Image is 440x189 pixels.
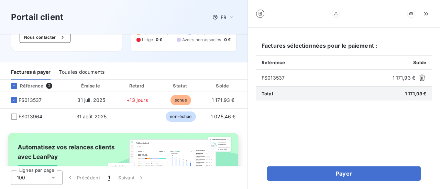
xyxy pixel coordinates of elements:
span: Avoirs non associés [182,37,221,43]
span: 0 € [156,37,162,43]
button: Nous contacter [20,32,70,43]
div: Référence [5,83,43,89]
button: Précédent [63,170,104,185]
div: PDF [245,82,280,89]
span: FS013537 [19,97,42,104]
button: Payer [267,166,421,181]
span: 100 [17,174,25,181]
span: 1 [108,174,110,181]
span: Solde [413,60,426,65]
span: 31 juil. 2025 [77,97,105,103]
span: Litige [142,37,153,43]
div: Solde [203,82,243,89]
h3: Portail client [11,11,63,23]
span: 1 171,93 € [393,74,416,81]
button: 1 [104,170,114,185]
div: Factures à payer [11,65,51,80]
span: +13 jours [126,97,148,103]
span: FS013964 [19,113,42,120]
div: Statut [161,82,201,89]
div: Tous les documents [59,65,104,80]
span: Total [262,91,273,96]
span: FS013537 [262,74,390,81]
span: 2 [46,83,52,89]
div: Retard [117,82,158,89]
span: 1 171,93 € [405,91,427,96]
span: 1 171,93 € [212,97,235,103]
span: Référence [262,60,285,65]
span: 0 € [224,37,231,43]
div: Émise le [69,82,114,89]
span: non-échue [166,111,196,122]
span: échue [170,95,191,105]
span: 31 août 2025 [76,114,107,119]
h6: Factures sélectionnées pour le paiement : [256,42,432,55]
button: Suivant [114,170,149,185]
span: FR [221,14,226,20]
span: 1 025,46 € [211,114,236,119]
